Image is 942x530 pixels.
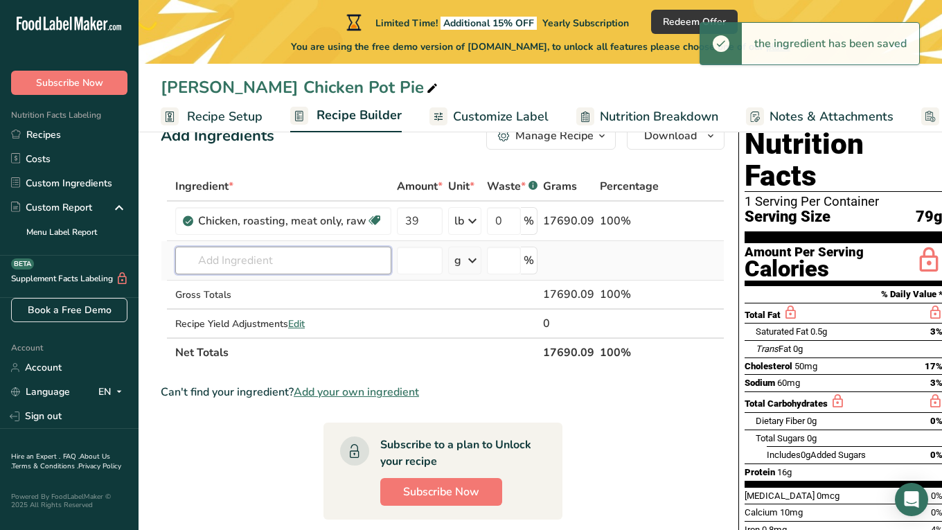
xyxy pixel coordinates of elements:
[98,384,127,400] div: EN
[11,298,127,322] a: Book a Free Demo
[810,326,827,337] span: 0.5g
[198,213,366,229] div: Chicken, roasting, meat only, raw
[454,252,461,269] div: g
[380,478,502,506] button: Subscribe Now
[542,17,629,30] span: Yearly Subscription
[663,15,726,29] span: Redeem Offer
[793,344,803,354] span: 0g
[770,107,894,126] span: Notes & Attachments
[756,326,808,337] span: Saturated Fat
[161,75,441,100] div: [PERSON_NAME] Chicken Pot Pie
[756,344,791,354] span: Fat
[644,127,697,144] span: Download
[780,507,803,518] span: 10mg
[11,452,60,461] a: Hire an Expert .
[11,200,92,215] div: Custom Report
[745,398,828,409] span: Total Carbohydrates
[294,384,419,400] span: Add your own ingredient
[756,416,805,426] span: Dietary Fiber
[756,344,779,354] i: Trans
[36,76,103,90] span: Subscribe Now
[807,433,817,443] span: 0g
[767,450,866,460] span: Includes Added Sugars
[380,436,535,470] div: Subscribe to a plan to Unlock your recipe
[175,317,391,331] div: Recipe Yield Adjustments
[543,178,577,195] span: Grams
[600,178,659,195] span: Percentage
[745,209,830,226] span: Serving Size
[453,107,549,126] span: Customize Label
[290,100,402,133] a: Recipe Builder
[807,416,817,426] span: 0g
[745,378,775,388] span: Sodium
[288,317,305,330] span: Edit
[441,17,537,30] span: Additional 15% OFF
[745,246,864,259] div: Amount Per Serving
[742,23,919,64] div: the ingredient has been saved
[895,483,928,516] div: Open Intercom Messenger
[175,288,391,302] div: Gross Totals
[745,361,792,371] span: Cholesterol
[175,178,233,195] span: Ingredient
[487,178,537,195] div: Waste
[161,384,725,400] div: Can't find your ingredient?
[745,467,775,477] span: Protein
[11,452,110,471] a: About Us .
[397,178,443,195] span: Amount
[515,127,594,144] div: Manage Recipe
[291,39,790,54] span: You are using the free demo version of [DOMAIN_NAME], to unlock all features please choose one of...
[317,106,402,125] span: Recipe Builder
[11,493,127,509] div: Powered By FoodLabelMaker © 2025 All Rights Reserved
[543,286,594,303] div: 17690.09
[63,452,80,461] a: FAQ .
[161,101,263,132] a: Recipe Setup
[746,101,894,132] a: Notes & Attachments
[600,213,659,229] div: 100%
[794,361,817,371] span: 50mg
[817,491,839,501] span: 0mcg
[777,467,792,477] span: 16g
[175,247,391,274] input: Add Ingredient
[756,433,805,443] span: Total Sugars
[429,101,549,132] a: Customize Label
[403,484,479,500] span: Subscribe Now
[745,507,778,518] span: Calcium
[448,178,474,195] span: Unit
[745,310,781,320] span: Total Fat
[540,337,597,366] th: 17690.09
[576,101,718,132] a: Nutrition Breakdown
[801,450,810,460] span: 0g
[627,122,725,150] button: Download
[454,213,464,229] div: lb
[745,491,815,501] span: [MEDICAL_DATA]
[11,258,34,270] div: BETA
[600,107,718,126] span: Nutrition Breakdown
[11,71,127,95] button: Subscribe Now
[600,286,659,303] div: 100%
[344,14,629,30] div: Limited Time!
[745,259,864,279] div: Calories
[11,380,70,404] a: Language
[78,461,121,471] a: Privacy Policy
[543,315,594,332] div: 0
[597,337,661,366] th: 100%
[187,107,263,126] span: Recipe Setup
[172,337,540,366] th: Net Totals
[777,378,800,388] span: 60mg
[161,125,274,148] div: Add Ingredients
[543,213,594,229] div: 17690.09
[486,122,616,150] button: Manage Recipe
[651,10,738,34] button: Redeem Offer
[12,461,78,471] a: Terms & Conditions .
